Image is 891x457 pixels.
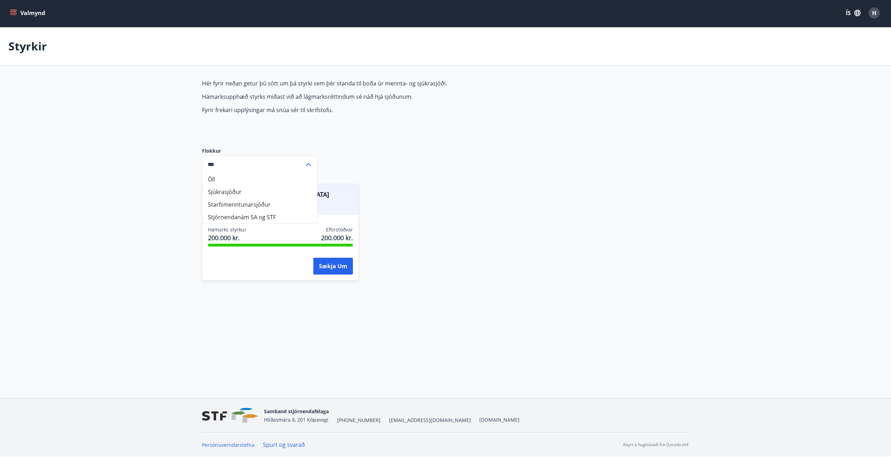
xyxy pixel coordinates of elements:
li: Sjúkrasjóður [202,186,317,198]
p: Fyrir frekari upplýsingar má snúa sér til skrifstofu. [202,106,532,114]
li: Stjórnendanám SA og STF [202,211,317,223]
label: Flokkur [202,147,318,154]
p: Hér fyrir neðan getur þú sótt um þá styrki sem þér standa til boða úr mennta- og sjúkrasjóði. [202,79,532,87]
img: vjCaq2fThgY3EUYqSgpjEiBg6WP39ov69hlhuPVN.png [202,408,258,423]
p: Keyrt á hugbúnaði frá Dorado ehf. [623,442,689,448]
p: Hámarksupphæð styrks miðast við að lágmarksréttindum sé náð hjá sjóðunum. [202,93,532,101]
button: H [866,5,883,21]
p: Styrkir [8,39,47,54]
a: [DOMAIN_NAME] [479,416,520,423]
span: [PHONE_NUMBER] [337,417,381,424]
button: ÍS [842,7,864,19]
li: Öll [202,173,317,186]
span: 200.000 kr. [208,233,246,242]
li: Starfsmenntunarsjóður [202,198,317,211]
span: Hlíðasmára 8, 201 Kópavogi [264,416,328,423]
span: [EMAIL_ADDRESS][DOMAIN_NAME] [389,417,471,424]
span: Eftirstöðvar [326,226,353,233]
a: Spurt og svarað [263,441,305,449]
button: menu [8,7,48,19]
button: Sækja um [313,258,353,275]
span: H [872,9,876,17]
span: 200.000 kr. [321,233,353,242]
span: Hámarks styrkur [208,226,246,233]
span: Samband stjórnendafélaga [264,408,329,415]
a: Persónuverndarstefna [202,442,255,448]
